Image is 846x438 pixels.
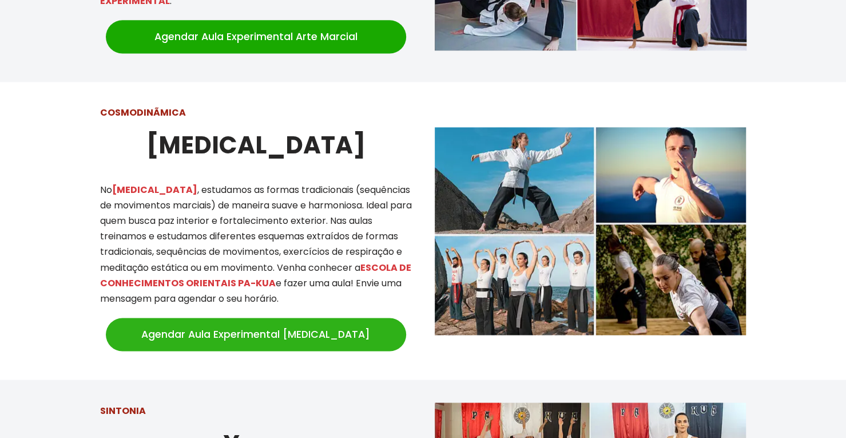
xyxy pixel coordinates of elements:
[100,182,412,307] p: No , estudamos as formas tradicionais (sequências de movimentos marciais) de maneira suave e harm...
[100,261,411,290] mark: ESCOLA DE CONHECIMENTOS ORIENTAIS PA-KUA
[100,106,186,119] strong: COSMODINÃMICA
[106,20,406,53] a: Agendar Aula Experimental Arte Marcial
[106,318,406,351] a: Agendar Aula Experimental [MEDICAL_DATA]
[146,128,366,162] strong: [MEDICAL_DATA]
[100,404,146,417] strong: SINTONIA
[112,183,197,196] mark: [MEDICAL_DATA]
